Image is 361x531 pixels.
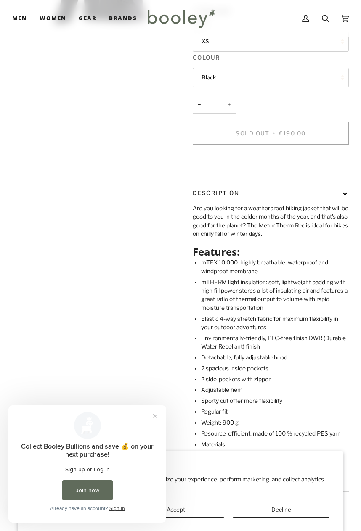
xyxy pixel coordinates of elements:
button: Description [193,182,349,204]
li: 2 spacious inside pockets [201,364,349,372]
li: Adjustable hem [201,386,349,394]
h2: Features: [193,246,349,258]
button: XS [193,32,349,52]
img: Booley [144,6,218,31]
li: Resource-efficient: made of 100 % recycled PES yarn [201,429,349,438]
button: + [223,95,236,113]
li: Elastic 4-way stretch fabric for maximum flexibility in your outdoor adventures [201,314,349,332]
li: Materials: [201,440,349,449]
p: We use cookies and other technologies to personalize your experience, perform marketing, and coll... [32,476,329,491]
span: Sold Out [236,130,270,137]
span: €190.00 [279,130,305,137]
button: Black [193,68,349,88]
li: Weight: 900 g [201,418,349,427]
input: Quantity [193,95,236,113]
span: • [271,130,277,137]
span: Colour [193,53,220,62]
li: 2 side-pockets with zipper [201,375,349,383]
li: Environmentally-friendly, PFC-free finish DWR (Durable Water Repellant) finish [201,334,349,351]
button: Accept [127,502,224,518]
li: Sporty cut offer more flexibility [201,396,349,405]
span: Men [12,14,27,23]
span: Women [40,14,66,23]
li: Detachable, fully adjustable hood [201,353,349,362]
button: Decline [233,502,329,518]
p: Are you looking for a weatherproof hiking jacket that will be good to you in the colder months of... [193,204,349,238]
span: Brands [109,14,137,23]
button: − [193,95,206,113]
h2: We value your privacy [32,464,329,473]
li: mTEX 10.000: highly breathable, waterproof and windproof membrane [201,258,349,275]
iframe: Loyalty program pop-up with offers and actions [8,405,166,523]
li: Regular fit [201,407,349,416]
button: Sold Out • €190.00 [193,122,349,145]
span: Gear [79,14,96,23]
li: mTHERM light insulation: soft, lightweight padding with high fill power stores a lot of insulatin... [201,278,349,312]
